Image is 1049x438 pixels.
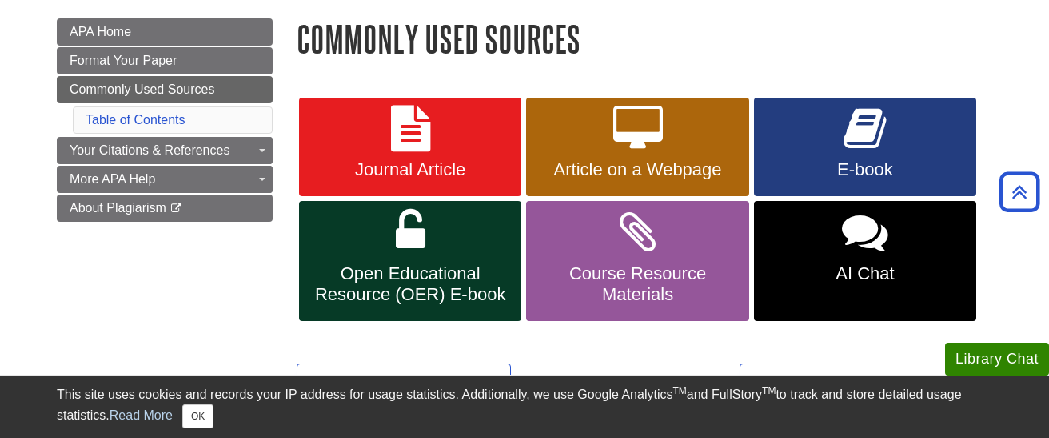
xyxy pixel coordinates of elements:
[57,18,273,46] a: APA Home
[740,364,984,400] a: Next:Your Citations & References >>
[70,54,177,67] span: Format Your Paper
[86,113,185,127] a: Table of Contents
[945,343,1049,376] button: Library Chat
[297,18,992,59] h1: Commonly Used Sources
[57,137,273,164] a: Your Citations & References
[182,404,213,428] button: Close
[994,181,1045,203] a: Back to Top
[297,364,511,400] a: <<Previous:Format Your Paper
[57,76,273,103] a: Commonly Used Sources
[299,201,521,321] a: Open Educational Resource (OER) E-book
[70,82,214,96] span: Commonly Used Sources
[299,98,521,197] a: Journal Article
[526,98,748,197] a: Article on a Webpage
[526,201,748,321] a: Course Resource Materials
[311,263,509,305] span: Open Educational Resource (OER) E-book
[57,385,992,428] div: This site uses cookies and records your IP address for usage statistics. Additionally, we use Goo...
[672,385,686,396] sup: TM
[57,18,273,222] div: Guide Page Menu
[754,201,976,321] a: AI Chat
[311,159,509,180] span: Journal Article
[110,408,173,422] a: Read More
[57,166,273,193] a: More APA Help
[70,143,229,157] span: Your Citations & References
[70,201,166,215] span: About Plagiarism
[170,203,183,214] i: This link opens in a new window
[57,195,273,222] a: About Plagiarism
[57,47,273,74] a: Format Your Paper
[766,263,964,284] span: AI Chat
[754,98,976,197] a: E-book
[538,263,736,305] span: Course Resource Materials
[70,25,131,38] span: APA Home
[762,385,776,396] sup: TM
[538,159,736,180] span: Article on a Webpage
[70,172,155,186] span: More APA Help
[766,159,964,180] span: E-book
